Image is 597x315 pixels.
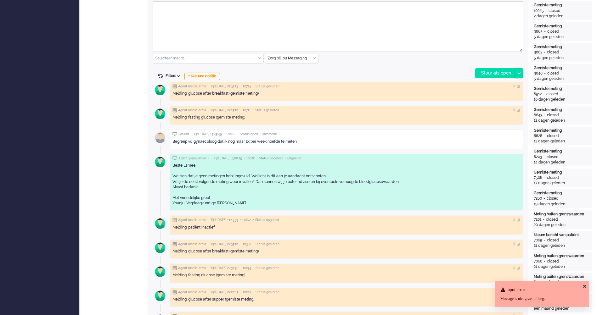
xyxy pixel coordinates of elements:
div: 7201 [534,217,541,222]
div: 9848 [534,71,543,76]
span: • Tijd [DATE] 13:45:49 [191,132,222,136]
div: closed [547,29,559,34]
div: 17 dagen geleden [534,180,591,186]
div: Beste Esmee, We zien dat je geen metingen hebt ingevuld. Wellicht is dit aan je aandacht ontschot... [172,163,521,206]
span: • inkomend [260,132,277,136]
div: closed [546,91,558,97]
div: closed [546,217,558,222]
div: closed [547,238,559,243]
span: Agent lusciialarms [178,266,206,270]
div: closed [547,133,559,139]
div: 9862 [534,50,542,55]
div: closed [547,50,559,55]
div: 6249 [534,279,542,285]
div: - [542,91,546,97]
div: 8912 [534,91,542,97]
img: ic_note_grey.svg [172,84,177,89]
span: • Tijd [DATE] 22:35:16 [208,242,238,246]
div: closed [547,175,559,180]
img: ic_note_grey.svg [172,266,177,270]
span: • 10292 [240,290,251,295]
span: • Tijd [DATE] 11:15:33 [208,218,238,222]
div: 10 dagen geleden [534,97,591,102]
div: Melding: fasting glucose (gemiste meting) [172,273,521,278]
img: avatar [152,154,168,170]
img: avatar [152,106,168,122]
div: - [544,8,549,14]
img: avatar [152,216,168,231]
span: • Tijd [DATE] 22:32:14 [208,84,238,89]
span: • Tijd [DATE] 22:29:15 [208,290,238,295]
div: closed [547,71,559,76]
span: • Status gesloten [253,84,279,89]
div: - [542,175,547,180]
div: 14 dagen geleden [534,160,591,165]
div: Gemiste meting [534,86,591,91]
img: avatar [152,130,168,146]
div: Message is niet gezet of leeg. [500,296,583,301]
div: Begreep vd gynaecoloog dat ik nog maar 2x per week hoefde te meten [172,139,521,144]
div: Melding: glucose after breakfast (gemiste meting) [172,249,521,254]
img: ic_note_grey.svg [172,218,177,222]
div: - [543,71,547,76]
div: één maand geleden [534,306,591,311]
div: 7508 [534,175,542,180]
div: 7065 [534,238,542,243]
div: 20 dagen geleden [534,222,591,228]
div: 5 dagen geleden [534,55,591,61]
div: 12 dagen geleden [534,139,591,144]
div: Gemiste meting [534,3,591,8]
div: closed [547,259,559,264]
div: 5 dagen geleden [534,76,591,81]
img: ic_chat_grey.svg [172,132,177,136]
div: - [542,133,547,139]
div: - [543,29,547,34]
div: Meting buiten grenswaarden [534,274,591,279]
div: - [542,50,547,55]
span: • 10711 [240,108,251,113]
div: - [542,279,547,285]
span: • Status gesloten [253,266,279,270]
span: Agent lusciialarms [178,218,206,222]
div: - [542,196,547,201]
div: 12 dagen geleden [534,118,591,123]
div: Gemiste meting [534,65,591,71]
div: - [542,113,547,118]
span: • 10672 [240,218,251,222]
div: Meting buiten grenswaarden [534,253,591,259]
div: 8643 [534,113,542,118]
img: ic_note_grey.svg [172,242,177,246]
div: 10285 [534,8,544,14]
div: 2 dagen geleden [534,14,591,19]
span: • Status gesloten [253,242,279,246]
img: avatar [152,240,168,256]
div: Resize [517,46,523,52]
div: Meting buiten grenswaarden [534,212,591,217]
div: Gemiste meting [534,44,591,50]
span: • Tijd [DATE] 22:31:30 [208,266,238,270]
div: Stuur als open [476,69,515,78]
div: - [542,154,547,160]
span: • Tijd [DATE] 13:00:25 [211,156,242,161]
div: Nieuw bericht van patiënt [534,232,591,238]
div: 8243 [534,154,542,160]
div: Melding: glucose after supper (gemiste meting) [172,297,521,302]
div: 9865 [534,29,543,34]
img: avatar [152,82,168,98]
span: • uitgaand [285,156,301,161]
img: ic_note_grey.svg [172,108,177,113]
div: Gemiste meting [534,149,591,154]
span: • 10724 [240,84,251,89]
span: • 10293 [240,266,251,270]
div: Gemiste meting [534,128,591,133]
div: Melding: glucose after breakfast (gemiste meting) [172,91,521,96]
span: Patiënt [178,132,189,136]
h4: Input error [500,287,583,292]
div: - [541,217,546,222]
div: 21 dagen geleden [534,264,591,269]
div: 21 dagen geleden [534,243,591,248]
div: 19 dagen geleden [534,202,591,207]
span: Agent younjuwmsc • [178,156,209,161]
img: ic_note_grey.svg [172,290,177,295]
